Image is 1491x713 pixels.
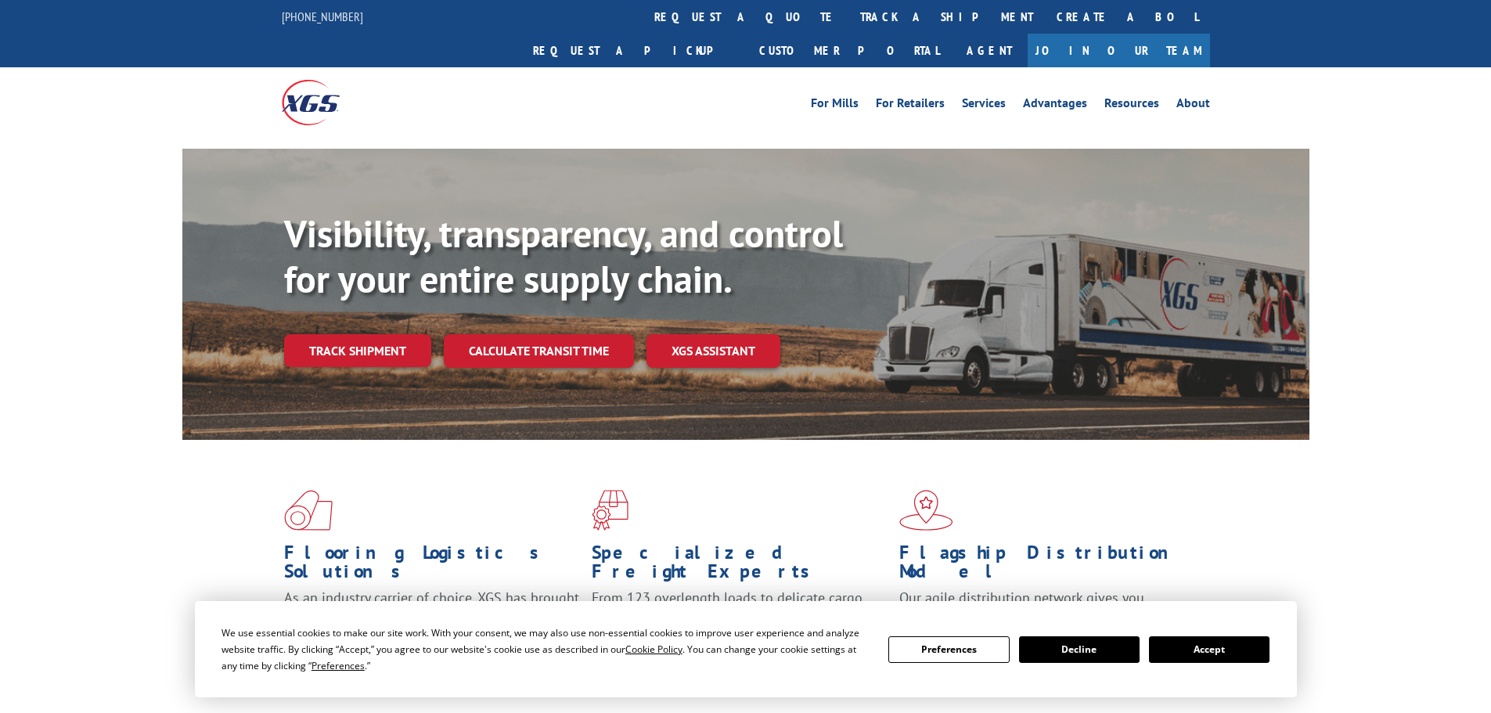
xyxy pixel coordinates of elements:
[1149,636,1270,663] button: Accept
[625,643,682,656] span: Cookie Policy
[284,490,333,531] img: xgs-icon-total-supply-chain-intelligence-red
[899,589,1187,625] span: Our agile distribution network gives you nationwide inventory management on demand.
[521,34,747,67] a: Request a pickup
[284,589,579,644] span: As an industry carrier of choice, XGS has brought innovation and dedication to flooring logistics...
[284,209,843,303] b: Visibility, transparency, and control for your entire supply chain.
[962,97,1006,114] a: Services
[592,589,888,658] p: From 123 overlength loads to delicate cargo, our experienced staff knows the best way to move you...
[195,601,1297,697] div: Cookie Consent Prompt
[899,490,953,531] img: xgs-icon-flagship-distribution-model-red
[444,334,634,368] a: Calculate transit time
[1176,97,1210,114] a: About
[899,543,1195,589] h1: Flagship Distribution Model
[1104,97,1159,114] a: Resources
[282,9,363,24] a: [PHONE_NUMBER]
[592,543,888,589] h1: Specialized Freight Experts
[888,636,1009,663] button: Preferences
[221,625,870,674] div: We use essential cookies to make our site work. With your consent, we may also use non-essential ...
[312,659,365,672] span: Preferences
[646,334,780,368] a: XGS ASSISTANT
[1028,34,1210,67] a: Join Our Team
[1023,97,1087,114] a: Advantages
[876,97,945,114] a: For Retailers
[592,490,628,531] img: xgs-icon-focused-on-flooring-red
[284,334,431,367] a: Track shipment
[747,34,951,67] a: Customer Portal
[1019,636,1140,663] button: Decline
[951,34,1028,67] a: Agent
[811,97,859,114] a: For Mills
[284,543,580,589] h1: Flooring Logistics Solutions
